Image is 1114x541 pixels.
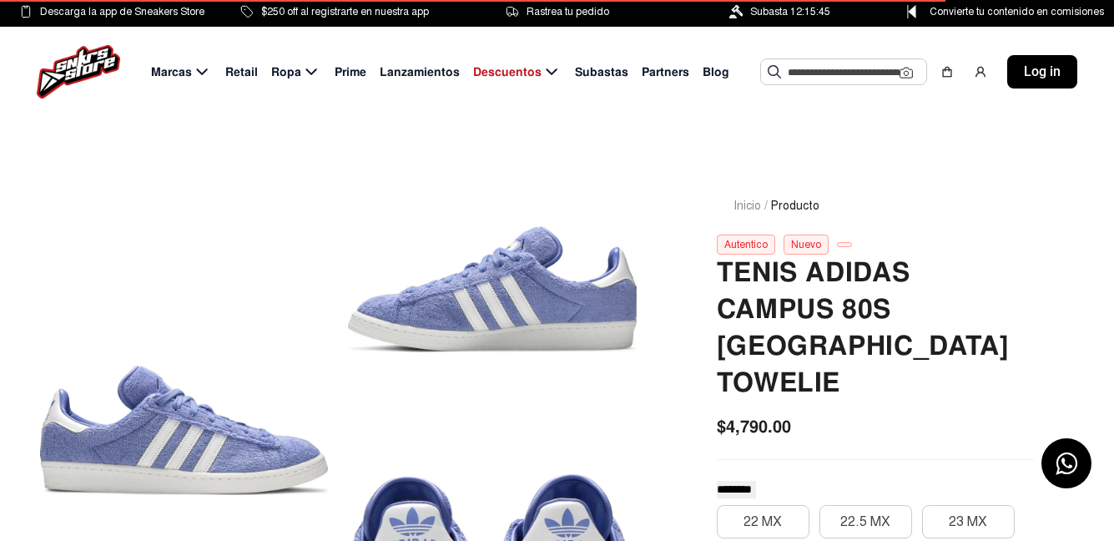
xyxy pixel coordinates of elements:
span: $250 off al registrarte en nuestra app [261,3,429,21]
span: Convierte tu contenido en comisiones [930,3,1104,21]
span: Prime [335,63,366,81]
span: Ropa [271,63,301,81]
span: Subasta 12:15:45 [750,3,830,21]
img: user [974,65,987,78]
span: Retail [225,63,258,81]
a: Inicio [733,199,761,213]
div: Nuevo [784,235,829,255]
div: Autentico [717,235,775,255]
span: Descarga la app de Sneakers Store [40,3,204,21]
span: Log in [1024,62,1061,82]
span: / [764,197,768,215]
img: Buscar [768,65,781,78]
span: Descuentos [473,63,542,81]
img: Control Point Icon [901,5,922,18]
h2: Tenis Adidas Campus 80s [GEOGRAPHIC_DATA] Towelie [717,255,1034,402]
span: Subastas [575,63,628,81]
span: Blog [703,63,729,81]
button: 22 MX [717,505,809,538]
button: 22.5 MX [819,505,912,538]
span: Marcas [151,63,192,81]
button: 23 MX [922,505,1015,538]
span: $4,790.00 [717,414,791,439]
img: Cámara [900,66,913,79]
span: Lanzamientos [380,63,460,81]
img: logo [37,45,120,99]
span: Producto [771,197,819,215]
img: shopping [940,65,954,78]
span: Rastrea tu pedido [527,3,609,21]
span: Partners [642,63,689,81]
